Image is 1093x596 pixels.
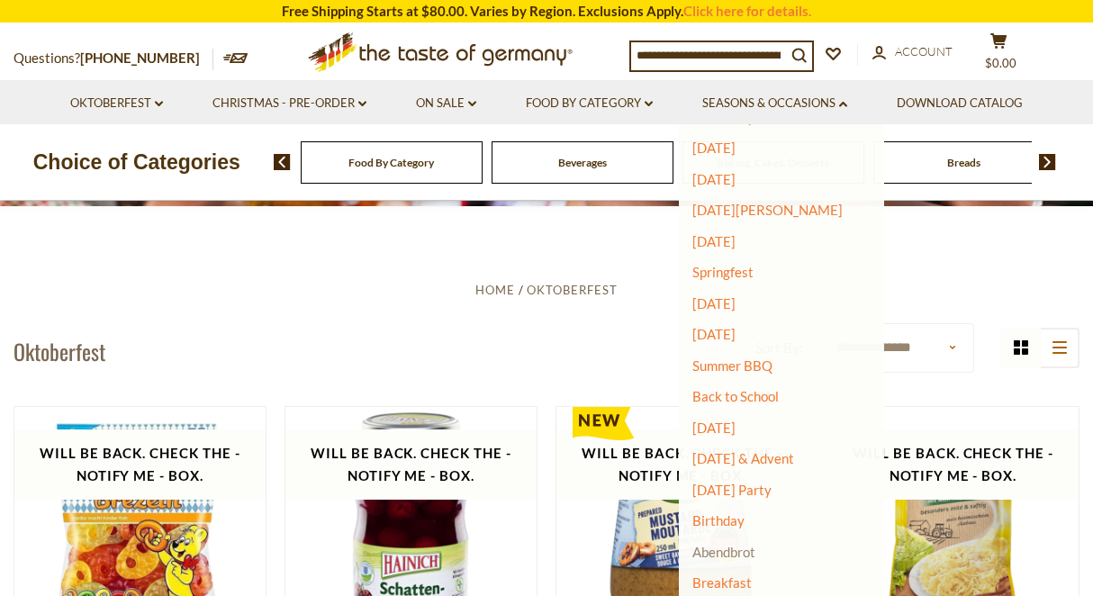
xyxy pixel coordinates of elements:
a: [DATE] [692,420,736,436]
a: Oktoberfest [70,94,163,113]
a: Summer BBQ [692,357,772,374]
a: Click here for details. [683,3,811,19]
a: [DATE] [692,140,736,156]
span: $0.00 [985,56,1016,70]
a: Back to School [692,388,779,404]
a: Food By Category [348,156,434,169]
a: [DATE] Party [692,482,772,498]
a: Account [872,42,953,62]
a: Beverages [558,156,607,169]
a: [DATE] & Advent [692,450,794,466]
button: $0.00 [971,32,1025,77]
a: Seasons & Occasions [702,94,847,113]
span: Account [895,44,953,59]
img: next arrow [1039,154,1056,170]
a: On Sale [416,94,476,113]
a: [DATE] [692,295,736,312]
a: Birthday [692,512,745,528]
p: Questions? [14,47,213,70]
a: Christmas - PRE-ORDER [212,94,366,113]
a: Download Catalog [897,94,1023,113]
a: Springfest [692,264,754,280]
img: previous arrow [274,154,291,170]
a: [DATE][PERSON_NAME] [692,202,843,218]
a: [DATE] [692,326,736,342]
a: Oktoberfest [527,283,618,297]
a: [DATE] [692,171,736,187]
a: Abendbrot [692,544,755,560]
a: Food By Category [526,94,653,113]
h1: Oktoberfest [14,338,105,365]
a: Home [475,283,515,297]
a: [DATE] [692,233,736,249]
a: Breakfast [692,574,752,591]
a: Breads [947,156,980,169]
a: [PHONE_NUMBER] [80,50,200,66]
